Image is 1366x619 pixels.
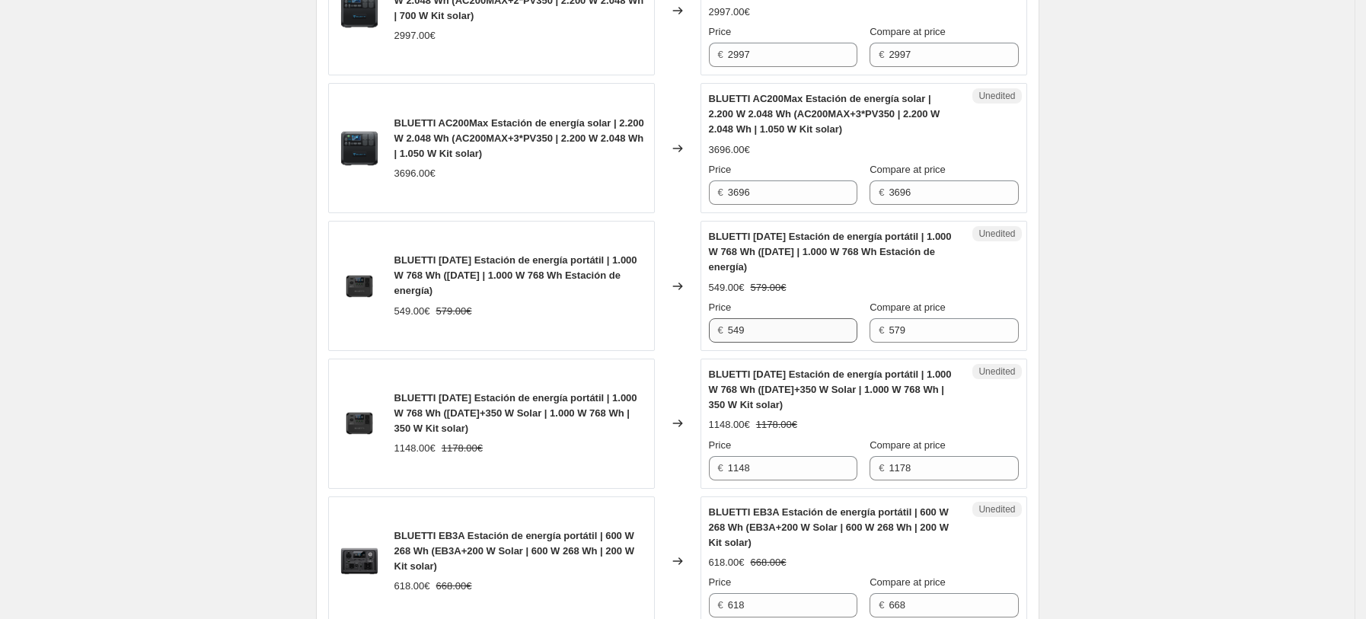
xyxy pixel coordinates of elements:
[394,392,637,434] span: BLUETTI [DATE] Estación de energía portátil | 1.000 W 768 Wh ([DATE]+350 W Solar | 1.000 W 768 Wh...
[709,439,732,451] span: Price
[394,530,634,572] span: BLUETTI EB3A Estación de energía portátil | 600 W 268 Wh (EB3A+200 W Solar | 600 W 268 Wh | 200 W...
[709,231,952,273] span: BLUETTI [DATE] Estación de energía portátil | 1.000 W 768 Wh ([DATE] | 1.000 W 768 Wh Estación de...
[394,304,430,319] div: 549.00€
[709,164,732,175] span: Price
[870,26,946,37] span: Compare at price
[978,503,1015,515] span: Unedited
[879,49,884,60] span: €
[879,187,884,198] span: €
[709,26,732,37] span: Price
[751,280,787,295] strike: 579.00€
[879,462,884,474] span: €
[978,365,1015,378] span: Unedited
[709,93,940,135] span: BLUETTI AC200Max Estación de energía solar | 2.200 W 2.048 Wh (AC200MAX+3*PV350 | 2.200 W 2.048 W...
[978,90,1015,102] span: Unedited
[756,417,797,432] strike: 1178.00€
[436,304,472,319] strike: 579.00€
[718,462,723,474] span: €
[709,302,732,313] span: Price
[709,142,750,158] div: 3696.00€
[709,506,949,548] span: BLUETTI EB3A Estación de energía portátil | 600 W 268 Wh (EB3A+200 W Solar | 600 W 268 Wh | 200 W...
[394,28,436,43] div: 2997.00€
[718,324,723,336] span: €
[870,439,946,451] span: Compare at price
[870,302,946,313] span: Compare at price
[718,49,723,60] span: €
[709,417,750,432] div: 1148.00€
[718,187,723,198] span: €
[394,579,430,594] div: 618.00€
[751,555,787,570] strike: 668.00€
[978,228,1015,240] span: Unedited
[870,576,946,588] span: Compare at price
[394,441,436,456] div: 1148.00€
[718,599,723,611] span: €
[709,555,745,570] div: 618.00€
[394,254,637,296] span: BLUETTI [DATE] Estación de energía portátil | 1.000 W 768 Wh ([DATE] | 1.000 W 768 Wh Estación de...
[442,441,483,456] strike: 1178.00€
[337,538,382,584] img: EB3A_2419567d-0ead-474a-89f3-6a3818add7e3_80x.png
[879,324,884,336] span: €
[436,579,472,594] strike: 668.00€
[709,369,952,410] span: BLUETTI [DATE] Estación de energía portátil | 1.000 W 768 Wh ([DATE]+350 W Solar | 1.000 W 768 Wh...
[337,126,382,171] img: AC200MAX_42f3e448-1308-466a-ba3e-73bc076f21cb_80x.png
[337,400,382,446] img: 1_4f2f7b6f-ad36-47f6-94d7-2d46a99a4363_80x.png
[709,280,745,295] div: 549.00€
[879,599,884,611] span: €
[337,263,382,309] img: 1_4f2f7b6f-ad36-47f6-94d7-2d46a99a4363_80x.png
[394,117,644,159] span: BLUETTI AC200Max Estación de energía solar | 2.200 W 2.048 Wh (AC200MAX+3*PV350 | 2.200 W 2.048 W...
[709,576,732,588] span: Price
[394,166,436,181] div: 3696.00€
[709,5,750,20] div: 2997.00€
[870,164,946,175] span: Compare at price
